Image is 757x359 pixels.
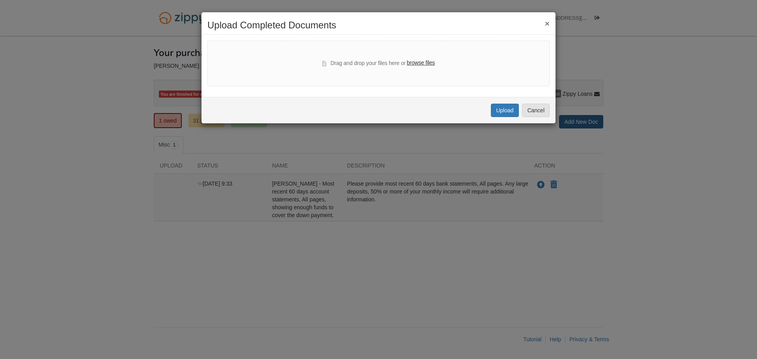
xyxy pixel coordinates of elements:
[407,59,435,67] label: browse files
[491,104,518,117] button: Upload
[522,104,550,117] button: Cancel
[545,19,550,28] button: ×
[322,59,435,68] div: Drag and drop your files here or
[207,20,550,30] h2: Upload Completed Documents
